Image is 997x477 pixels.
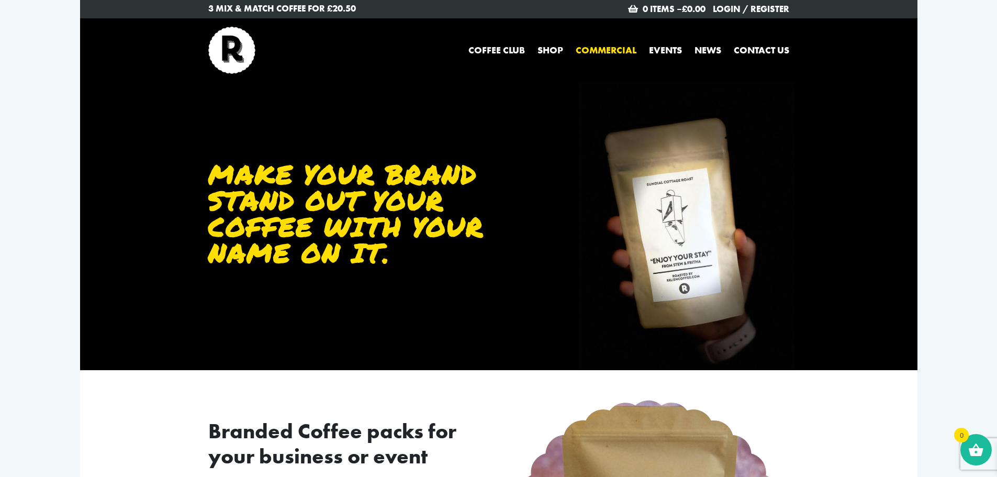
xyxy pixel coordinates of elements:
[682,3,705,15] bdi: 0.00
[694,43,721,57] a: News
[954,428,969,442] span: 0
[713,3,789,15] a: Login / Register
[682,3,687,15] span: £
[649,43,682,57] a: Events
[643,3,705,15] a: 0 items –£0.00
[468,43,525,57] a: Coffee Club
[208,161,491,266] h1: Make your brand stand out Your coffee with your name on it.
[576,43,636,57] a: Commercial
[734,43,789,57] a: Contact us
[208,27,255,74] img: Relish Coffee
[208,419,474,469] h2: Branded Coffee packs for your business or event
[537,43,563,57] a: Shop
[208,2,491,16] a: 3 Mix & Match Coffee for £20.50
